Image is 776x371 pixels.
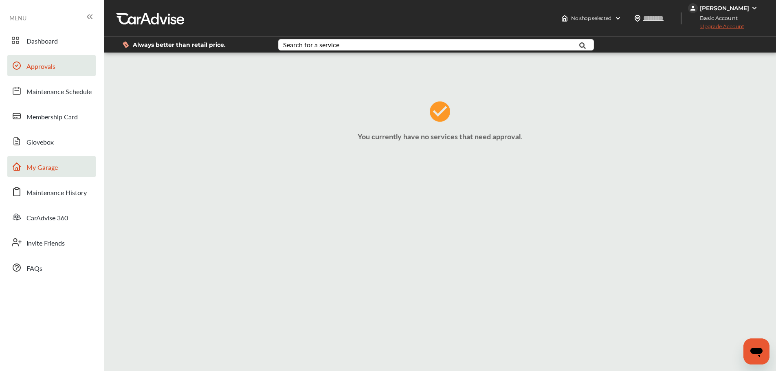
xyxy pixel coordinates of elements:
a: Invite Friends [7,232,96,253]
span: Dashboard [26,36,58,47]
span: Approvals [26,61,55,72]
span: MENU [9,15,26,21]
a: Approvals [7,55,96,76]
img: WGsFRI8htEPBVLJbROoPRyZpYNWhNONpIPPETTm6eUC0GeLEiAAAAAElFTkSuQmCC [751,5,758,11]
span: FAQs [26,263,42,274]
img: header-home-logo.8d720a4f.svg [561,15,568,22]
a: CarAdvise 360 [7,206,96,228]
img: header-divider.bc55588e.svg [681,12,681,24]
span: My Garage [26,162,58,173]
span: Invite Friends [26,238,65,249]
span: Upgrade Account [688,23,744,33]
iframe: Button to launch messaging window [743,338,769,364]
p: You currently have no services that need approval. [106,131,774,141]
div: Search for a service [283,42,339,48]
img: location_vector.a44bc228.svg [634,15,641,22]
a: My Garage [7,156,96,177]
img: header-down-arrow.9dd2ce7d.svg [615,15,621,22]
a: Maintenance History [7,181,96,202]
span: Membership Card [26,112,78,123]
span: No shop selected [571,15,611,22]
a: Dashboard [7,30,96,51]
span: Maintenance Schedule [26,87,92,97]
span: Basic Account [689,14,744,22]
a: Glovebox [7,131,96,152]
span: Always better than retail price. [133,42,226,48]
a: Membership Card [7,105,96,127]
a: Maintenance Schedule [7,80,96,101]
span: CarAdvise 360 [26,213,68,224]
img: jVpblrzwTbfkPYzPPzSLxeg0AAAAASUVORK5CYII= [688,3,698,13]
div: [PERSON_NAME] [700,4,749,12]
a: FAQs [7,257,96,278]
img: dollor_label_vector.a70140d1.svg [123,41,129,48]
span: Glovebox [26,137,54,148]
span: Maintenance History [26,188,87,198]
